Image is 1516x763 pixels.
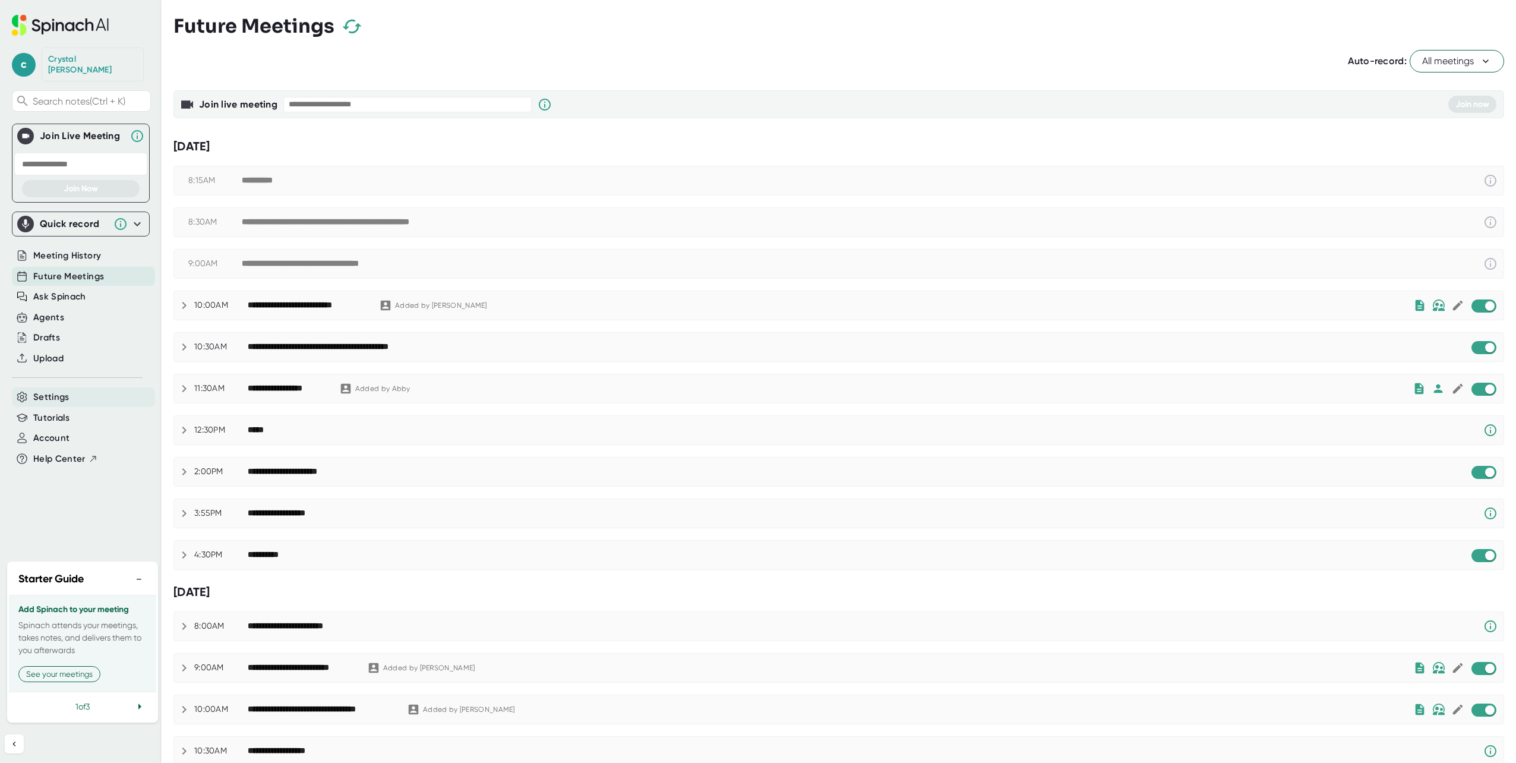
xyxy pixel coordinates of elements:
[1348,55,1407,67] span: Auto-record:
[40,218,108,230] div: Quick record
[1410,50,1504,72] button: All meetings
[1483,215,1498,229] svg: This event has already passed
[33,431,70,445] button: Account
[131,570,147,588] button: −
[1483,423,1498,437] svg: Spinach requires a video conference link.
[1483,619,1498,633] svg: Spinach requires a video conference link.
[18,605,147,614] h3: Add Spinach to your meeting
[12,53,36,77] span: c
[194,508,248,519] div: 3:55PM
[383,664,475,673] div: Added by [PERSON_NAME]
[22,180,140,197] button: Join Now
[33,390,70,404] button: Settings
[64,184,98,194] span: Join Now
[17,212,144,236] div: Quick record
[33,290,86,304] button: Ask Spinach
[20,130,31,142] img: Join Live Meeting
[194,746,248,756] div: 10:30AM
[199,99,277,110] b: Join live meeting
[33,96,147,107] span: Search notes (Ctrl + K)
[194,704,248,715] div: 10:00AM
[33,411,70,425] button: Tutorials
[1448,96,1496,113] button: Join now
[1432,662,1445,674] img: internal-only.bf9814430b306fe8849ed4717edd4846.svg
[1483,174,1498,188] svg: This event has already passed
[33,249,101,263] button: Meeting History
[1483,744,1498,758] svg: Spinach requires a video conference link.
[173,139,1504,154] div: [DATE]
[194,550,248,560] div: 4:30PM
[33,270,104,283] button: Future Meetings
[194,342,248,352] div: 10:30AM
[33,331,60,345] button: Drafts
[1432,299,1445,311] img: internal-only.bf9814430b306fe8849ed4717edd4846.svg
[33,311,64,324] button: Agents
[33,452,86,466] span: Help Center
[18,666,100,682] button: See your meetings
[18,571,84,587] h2: Starter Guide
[5,734,24,753] button: Collapse sidebar
[1432,704,1445,715] img: internal-only.bf9814430b306fe8849ed4717edd4846.svg
[33,452,98,466] button: Help Center
[173,15,334,37] h3: Future Meetings
[75,702,90,711] span: 1 of 3
[40,130,124,142] div: Join Live Meeting
[194,300,248,311] div: 10:00AM
[1483,257,1498,271] svg: This event has already passed
[33,352,64,365] button: Upload
[18,619,147,657] p: Spinach attends your meetings, takes notes, and delivers them to you afterwards
[188,258,242,269] div: 9:00AM
[423,705,515,714] div: Added by [PERSON_NAME]
[173,585,1504,600] div: [DATE]
[395,301,487,310] div: Added by [PERSON_NAME]
[194,466,248,477] div: 2:00PM
[48,54,137,75] div: Crystal Phillips
[1422,54,1492,68] span: All meetings
[194,663,248,673] div: 9:00AM
[188,217,242,228] div: 8:30AM
[194,383,248,394] div: 11:30AM
[188,175,242,186] div: 8:15AM
[1483,506,1498,521] svg: Spinach requires a video conference link.
[194,621,248,632] div: 8:00AM
[1455,99,1489,109] span: Join now
[194,425,248,436] div: 12:30PM
[355,384,410,393] div: Added by Abby
[17,124,144,148] div: Join Live MeetingJoin Live Meeting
